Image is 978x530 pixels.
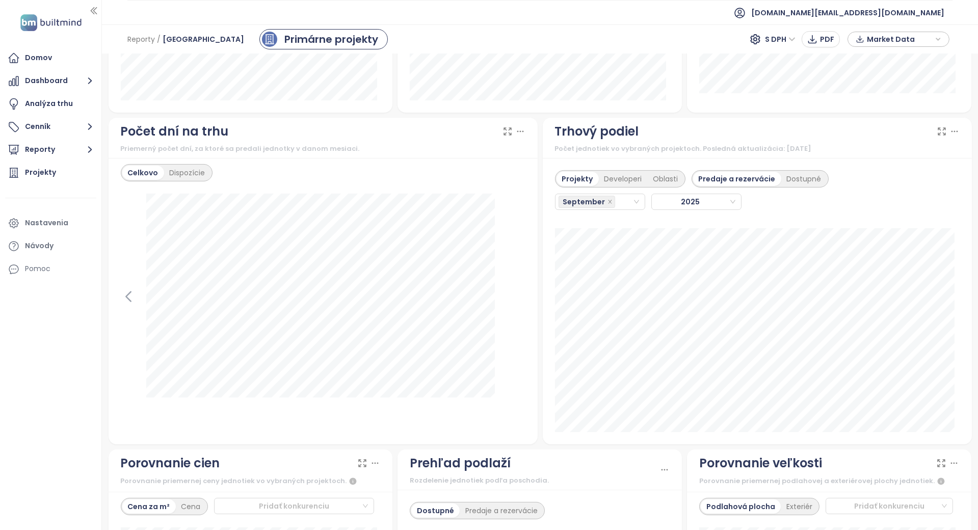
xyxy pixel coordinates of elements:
[5,71,96,91] button: Dashboard
[655,194,735,209] span: 2025
[693,172,781,186] div: Predaje a rezervácie
[121,454,220,473] div: Porovnanie cien
[122,499,176,514] div: Cena za m²
[555,122,639,141] div: Trhový podiel
[751,1,944,25] span: [DOMAIN_NAME][EMAIL_ADDRESS][DOMAIN_NAME]
[25,262,50,275] div: Pomoc
[781,172,827,186] div: Dostupné
[25,166,56,179] div: Projekty
[563,196,605,207] span: September
[853,32,944,47] div: button
[5,213,96,233] a: Nastavenia
[121,122,229,141] div: Počet dní na trhu
[607,199,613,204] span: close
[5,259,96,279] div: Pomoc
[5,94,96,114] a: Analýza trhu
[699,454,822,473] div: Porovnanie veľkosti
[157,30,161,48] span: /
[25,217,68,229] div: Nastavenia
[176,499,206,514] div: Cena
[127,30,155,48] span: Reporty
[867,32,933,47] span: Market Data
[648,172,684,186] div: Oblasti
[410,454,511,473] div: Prehľad podlaží
[460,503,543,518] div: Predaje a rezervácie
[599,172,648,186] div: Developeri
[820,34,834,45] span: PDF
[17,12,85,33] img: logo
[164,166,211,180] div: Dispozície
[557,172,599,186] div: Projekty
[25,51,52,64] div: Domov
[5,236,96,256] a: Návody
[781,499,818,514] div: Exteriér
[5,163,96,183] a: Projekty
[121,144,525,154] div: Priemerný počet dní, za ktoré sa predali jednotky v danom mesiaci.
[559,196,615,208] span: September
[411,503,460,518] div: Dostupné
[122,166,164,180] div: Celkovo
[5,117,96,137] button: Cenník
[410,475,659,486] div: Rozdelenie jednotiek podľa poschodia.
[25,240,54,252] div: Návody
[163,30,244,48] span: [GEOGRAPHIC_DATA]
[701,499,781,514] div: Podlahová plocha
[765,32,796,47] span: S DPH
[5,140,96,160] button: Reporty
[802,31,840,47] button: PDF
[555,144,960,154] div: Počet jednotiek vo vybraných projektoch. Posledná aktualizácia: [DATE]
[121,475,381,488] div: Porovnanie priemernej ceny jednotiek vo vybraných projektoch.
[5,48,96,68] a: Domov
[284,32,378,47] div: Primárne projekty
[699,475,959,488] div: Porovnanie priemernej podlahovej a exteriérovej plochy jednotiek.
[25,97,73,110] div: Analýza trhu
[259,29,388,49] a: primary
